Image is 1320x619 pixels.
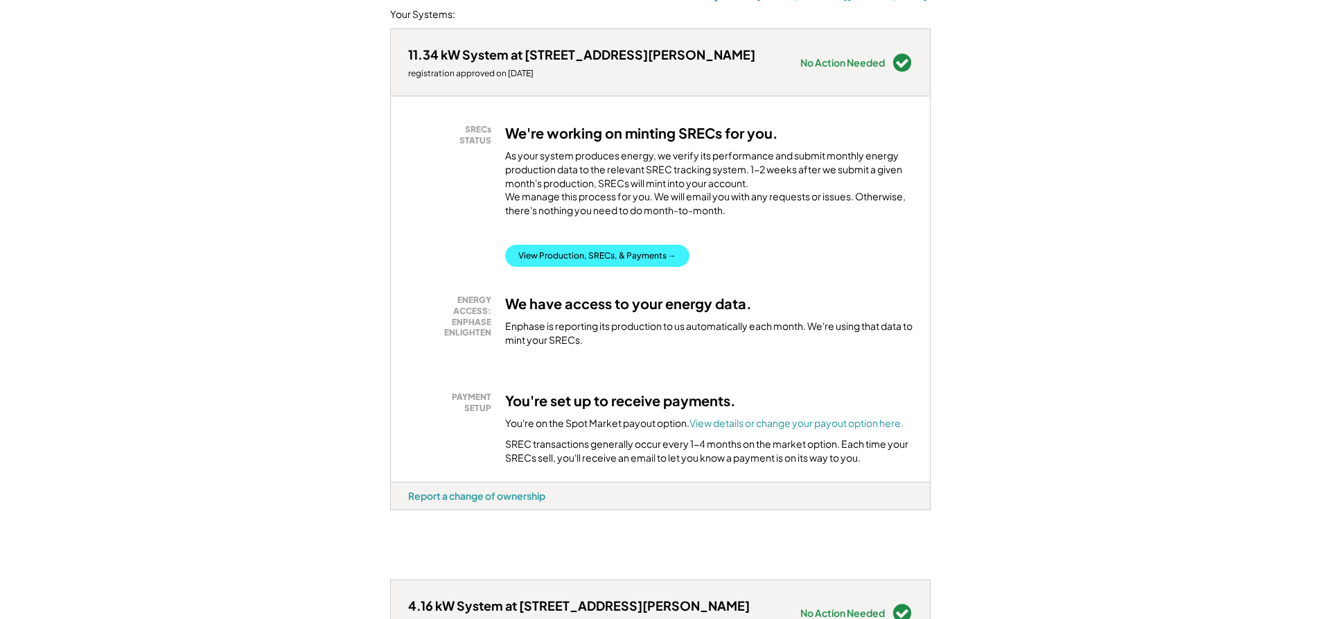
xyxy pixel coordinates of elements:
[408,46,755,62] div: 11.34 kW System at [STREET_ADDRESS][PERSON_NAME]
[505,295,752,313] h3: We have access to your energy data.
[415,124,491,146] div: SRECs STATUS
[408,68,755,79] div: registration approved on [DATE]
[505,417,904,430] div: You're on the Spot Market payout option.
[390,8,455,21] div: Your Systems:
[505,149,913,224] div: As your system produces energy, we verify its performance and submit monthly energy production da...
[505,437,913,464] div: SREC transactions generally occur every 1-4 months on the market option. Each time your SRECs sel...
[800,58,885,67] div: No Action Needed
[408,489,545,502] div: Report a change of ownership
[408,598,750,613] div: 4.16 kW System at [STREET_ADDRESS][PERSON_NAME]
[415,295,491,338] div: ENERGY ACCESS: ENPHASE ENLIGHTEN
[505,320,913,347] div: Enphase is reporting its production to us automatically each month. We're using that data to mint...
[505,392,736,410] h3: You're set up to receive payments.
[505,124,778,142] h3: We're working on minting SRECs for you.
[800,608,885,618] div: No Action Needed
[390,510,435,516] div: izl1qxxd - VA Distributed
[415,392,491,413] div: PAYMENT SETUP
[505,245,689,267] button: View Production, SRECs, & Payments →
[689,417,904,429] a: View details or change your payout option here.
